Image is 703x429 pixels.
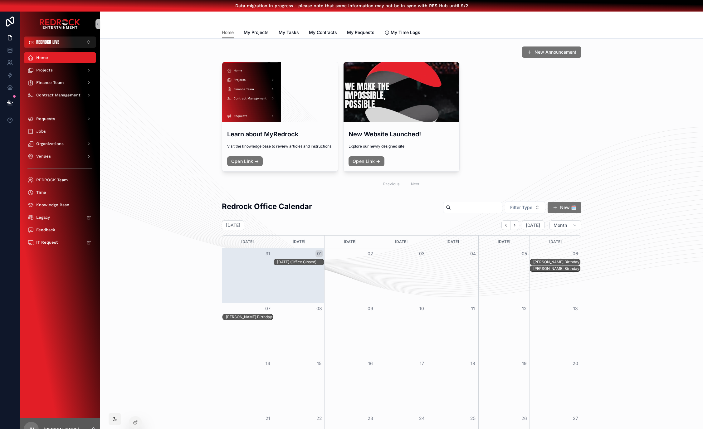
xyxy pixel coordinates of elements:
[343,62,460,172] a: New Website Launched!Explore our newly designed siteOpen Link →
[24,113,96,124] a: Requests
[510,204,532,211] span: Filter Type
[244,27,269,39] a: My Projects
[24,126,96,137] a: Jobs
[315,360,323,367] button: 15
[533,259,580,265] div: Ford Englerth Birthday
[24,237,96,248] a: IT Request
[222,29,234,36] span: Home
[222,62,338,172] a: Learn about MyRedrockVisit the knowledge base to review articles and instructionsOpen Link →
[36,178,68,183] span: REDROCK Team
[520,250,528,257] button: 05
[554,222,567,228] span: Month
[264,250,272,257] button: 31
[522,220,544,230] button: [DATE]
[223,236,272,248] div: [DATE]
[367,250,374,257] button: 02
[36,39,59,45] span: REDROCK LIVE
[572,415,579,422] button: 27
[548,202,581,213] button: New 🗓️
[315,250,323,257] button: 01
[24,212,96,223] a: Legacy
[226,222,240,228] h2: [DATE]
[36,116,55,121] span: Requests
[367,360,374,367] button: 16
[572,360,579,367] button: 20
[36,190,46,195] span: Time
[274,236,323,248] div: [DATE]
[428,236,477,248] div: [DATE]
[349,156,384,166] a: Open Link →
[36,154,51,159] span: Venues
[36,80,64,85] span: Finance Team
[24,199,96,211] a: Knowledge Base
[24,224,96,236] a: Feedback
[40,19,80,29] img: App logo
[24,90,96,101] a: Contract Management
[36,68,53,73] span: Projects
[227,156,263,166] a: Open Link →
[549,220,581,230] button: Month
[531,236,580,248] div: [DATE]
[349,129,454,139] h3: New Website Launched!
[347,27,374,39] a: My Requests
[469,415,477,422] button: 25
[526,222,540,228] span: [DATE]
[501,220,510,230] button: Back
[520,360,528,367] button: 19
[277,260,324,265] div: [DATE] (Office Closed)
[510,220,519,230] button: Next
[344,62,459,122] div: Screenshot-2025-08-19-at-10.28.09-AM.png
[309,27,337,39] a: My Contracts
[20,48,100,256] div: scrollable content
[222,201,312,212] h2: Redrock Office Calendar
[24,37,96,48] button: Select Button
[520,415,528,422] button: 26
[418,305,426,312] button: 10
[264,415,272,422] button: 21
[227,129,333,139] h3: Learn about MyRedrock
[367,305,374,312] button: 09
[367,415,374,422] button: 23
[36,141,64,146] span: Organizations
[469,250,477,257] button: 04
[264,360,272,367] button: 14
[227,144,333,149] span: Visit the knowledge base to review articles and instructions
[325,236,374,248] div: [DATE]
[572,250,579,257] button: 06
[418,360,426,367] button: 17
[36,227,55,232] span: Feedback
[24,138,96,149] a: Organizations
[480,236,529,248] div: [DATE]
[36,129,46,134] span: Jobs
[522,46,581,58] button: New Announcement
[418,250,426,257] button: 03
[24,151,96,162] a: Venues
[533,266,580,271] div: Ed Kauffman Birthday
[349,144,454,149] span: Explore our newly designed site
[533,260,580,265] div: [PERSON_NAME] Birthday
[244,29,269,36] span: My Projects
[24,77,96,88] a: Finance Team
[24,187,96,198] a: Time
[226,314,273,320] div: Kelsey Schulte-Graham Birthday
[279,27,299,39] a: My Tasks
[36,93,81,98] span: Contract Management
[309,29,337,36] span: My Contracts
[533,266,580,271] div: [PERSON_NAME] Birthday
[315,415,323,422] button: 22
[36,240,58,245] span: IT Request
[277,259,324,265] div: Labor Day (Office Closed)
[377,236,426,248] div: [DATE]
[469,305,477,312] button: 11
[36,55,48,60] span: Home
[384,27,420,39] a: My Time Logs
[391,29,420,36] span: My Time Logs
[520,305,528,312] button: 12
[36,202,69,207] span: Knowledge Base
[315,305,323,312] button: 08
[264,305,272,312] button: 07
[36,215,50,220] span: Legacy
[469,360,477,367] button: 18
